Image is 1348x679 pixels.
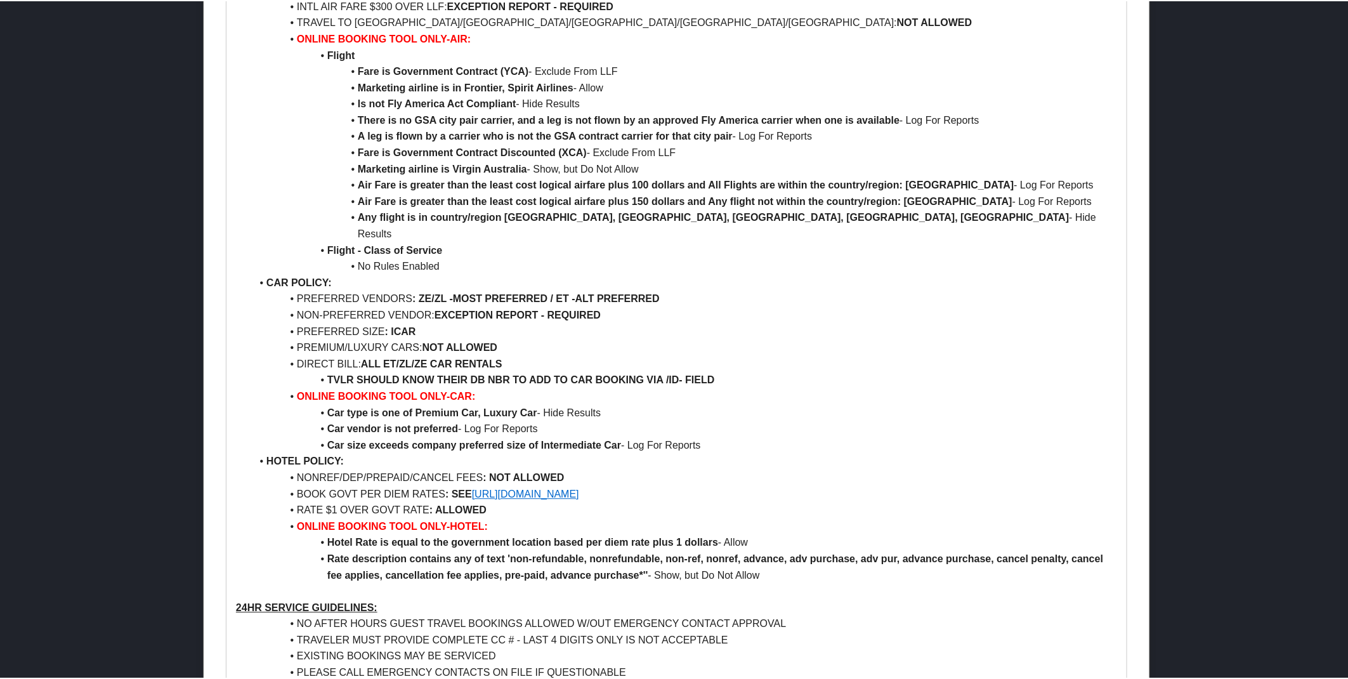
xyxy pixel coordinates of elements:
[251,143,1117,160] li: - Exclude From LLF
[236,601,377,612] u: 24HR SERVICE GUIDELINES:
[897,16,972,27] strong: NOT ALLOWED
[297,390,476,400] strong: ONLINE BOOKING TOOL ONLY-CAR:
[297,520,488,531] strong: ONLINE BOOKING TOOL ONLY-HOTEL:
[251,404,1117,420] li: - Hide Results
[327,536,718,546] strong: Hotel Rate is equal to the government location based per diem rate plus 1 dollars
[358,129,733,140] strong: A leg is flown by a carrier who is not the GSA contract carrier for that city pair
[483,471,564,482] strong: : NOT ALLOWED
[327,552,1106,579] strong: Rate description contains any of text 'non-refundable, nonrefundable, non-ref, nonref, advance, a...
[327,406,537,417] strong: Car type is one of Premium Car, Luxury Car
[358,162,527,173] strong: Marketing airline is Virgin Australia
[297,32,471,43] strong: ONLINE BOOKING TOOL ONLY-AIR:
[251,176,1117,192] li: - Log For Reports
[251,485,1117,501] li: BOOK GOVT PER DIEM RATES
[412,292,416,303] strong: :
[435,308,601,319] strong: EXCEPTION REPORT - REQUIRED
[251,647,1117,663] li: EXISTING BOOKINGS MAY BE SERVICED
[251,550,1117,582] li: - Show, but Do Not Allow
[251,79,1117,95] li: - Allow
[445,487,472,498] strong: : SEE
[251,192,1117,209] li: - Log For Reports
[251,533,1117,550] li: - Allow
[251,436,1117,452] li: - Log For Reports
[251,338,1117,355] li: PREMIUM/LUXURY CARS:
[251,13,1117,30] li: TRAVEL TO [GEOGRAPHIC_DATA]/[GEOGRAPHIC_DATA]/[GEOGRAPHIC_DATA]/[GEOGRAPHIC_DATA]/[GEOGRAPHIC_DATA]:
[251,62,1117,79] li: - Exclude From LLF
[358,211,1069,221] strong: Any flight is in country/region [GEOGRAPHIC_DATA], [GEOGRAPHIC_DATA], [GEOGRAPHIC_DATA], [GEOGRAP...
[385,325,416,336] strong: : ICAR
[358,81,573,92] strong: Marketing airline is in Frontier, Spirit Airlines
[251,257,1117,274] li: No Rules Enabled
[251,631,1117,647] li: TRAVELER MUST PROVIDE COMPLETE CC # - LAST 4 DIGITS ONLY IS NOT ACCEPTABLE
[251,614,1117,631] li: NO AFTER HOURS GUEST TRAVEL BOOKINGS ALLOWED W/OUT EMERGENCY CONTACT APPROVAL
[251,355,1117,371] li: DIRECT BILL:
[251,127,1117,143] li: - Log For Reports
[358,146,587,157] strong: Fare is Government Contract Discounted (XCA)
[266,276,332,287] strong: CAR POLICY:
[251,111,1117,128] li: - Log For Reports
[251,322,1117,339] li: PREFERRED SIZE
[266,454,344,465] strong: HOTEL POLICY:
[358,97,516,108] strong: Is not Fly America Act Compliant
[251,468,1117,485] li: NONREF/DEP/PREPAID/CANCEL FEES
[358,65,528,76] strong: Fare is Government Contract (YCA)
[327,373,715,384] strong: TVLR SHOULD KNOW THEIR DB NBR TO ADD TO CAR BOOKING VIA /ID- FIELD
[251,289,1117,306] li: PREFERRED VENDORS
[358,114,900,124] strong: There is no GSA city pair carrier, and a leg is not flown by an approved Fly America carrier when...
[251,208,1117,241] li: - Hide Results
[327,49,355,60] strong: Flight
[251,501,1117,517] li: RATE $1 OVER GOVT RATE
[251,95,1117,111] li: - Hide Results
[419,292,660,303] strong: ZE/ZL -MOST PREFERRED / ET -ALT PREFERRED
[429,503,487,514] strong: : ALLOWED
[251,306,1117,322] li: NON-PREFERRED VENDOR:
[358,195,1012,206] strong: Air Fare is greater than the least cost logical airfare plus 150 dollars and Any flight not withi...
[361,357,502,368] strong: ALL ET/ZL/ZE CAR RENTALS
[472,487,579,498] a: [URL][DOMAIN_NAME]
[358,178,1014,189] strong: Air Fare is greater than the least cost logical airfare plus 100 dollars and All Flights are with...
[327,244,442,254] strong: Flight - Class of Service
[422,341,498,352] strong: NOT ALLOWED
[327,438,621,449] strong: Car size exceeds company preferred size of Intermediate Car
[327,422,458,433] strong: Car vendor is not preferred
[251,160,1117,176] li: - Show, but Do Not Allow
[251,419,1117,436] li: - Log For Reports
